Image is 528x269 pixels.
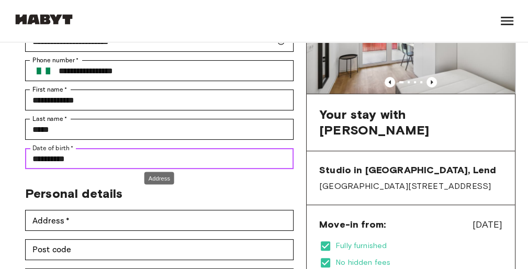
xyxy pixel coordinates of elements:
button: Select country [32,60,54,82]
span: Your stay with [PERSON_NAME] [319,107,502,138]
button: Previous image [426,77,437,87]
label: Phone number [32,55,79,65]
button: Previous image [385,77,395,87]
div: Last name [25,119,294,140]
input: Choose date, selected date is Jan 7, 1992 [25,148,294,169]
span: Studio in [GEOGRAPHIC_DATA], Lend [319,164,502,176]
div: Post code [25,239,294,260]
span: No hidden fees [336,257,502,268]
div: Address [144,172,174,185]
img: Nigeria [37,68,50,74]
label: First name [32,85,68,94]
span: Personal details [25,186,122,201]
span: Fully furnished [336,241,502,251]
span: [GEOGRAPHIC_DATA][STREET_ADDRESS] [319,181,502,192]
span: [DATE] [473,218,502,231]
label: Date of birth [32,143,73,153]
div: Address [25,210,294,231]
img: Habyt [13,14,75,25]
span: Move-in from: [319,218,386,231]
div: First name [25,89,294,110]
label: Last name [32,114,68,124]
